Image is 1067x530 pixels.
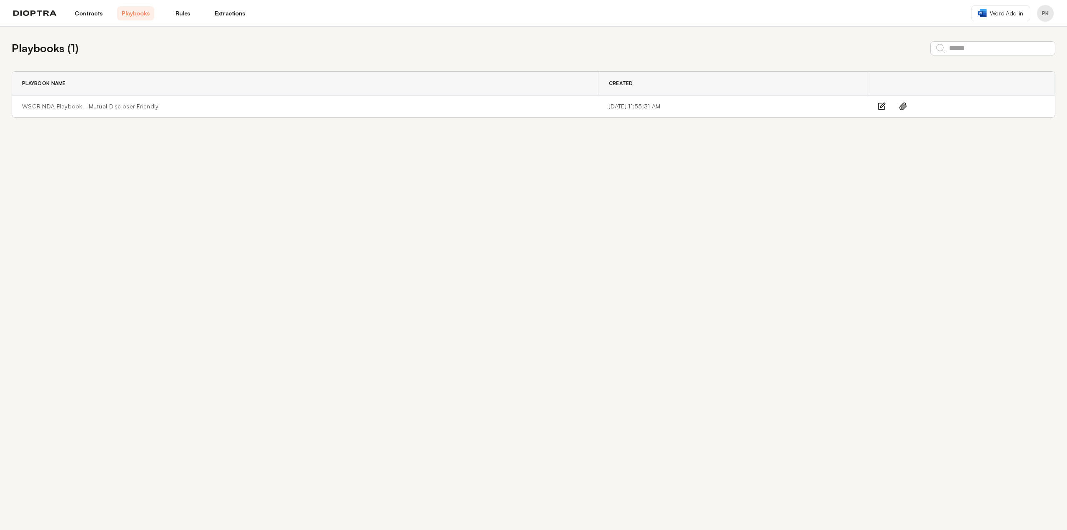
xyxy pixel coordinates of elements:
[971,5,1030,21] a: Word Add-in
[1037,5,1054,22] button: Profile menu
[609,80,633,87] span: Created
[22,80,66,87] span: Playbook Name
[978,9,987,17] img: word
[117,6,154,20] a: Playbooks
[13,10,57,16] img: logo
[70,6,107,20] a: Contracts
[22,102,159,111] a: WSGR NDA Playbook - Mutual Discloser Friendly
[990,9,1023,18] span: Word Add-in
[164,6,201,20] a: Rules
[599,95,867,118] td: [DATE] 11:55:31 AM
[12,40,78,56] h2: Playbooks ( 1 )
[211,6,248,20] a: Extractions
